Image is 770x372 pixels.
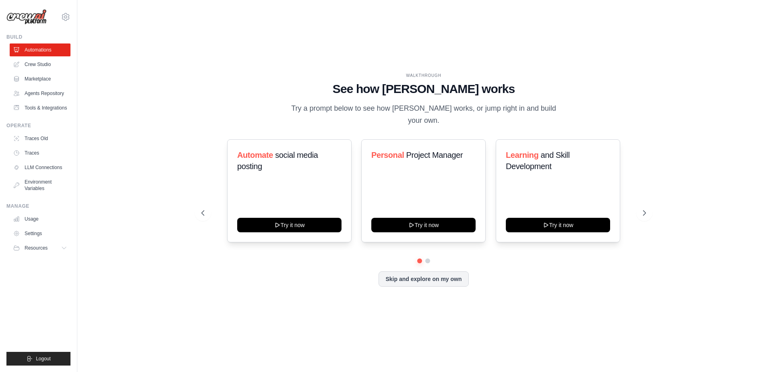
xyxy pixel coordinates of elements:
span: and Skill Development [506,151,569,171]
div: WALKTHROUGH [201,72,646,79]
a: Crew Studio [10,58,70,71]
a: Environment Variables [10,176,70,195]
span: Personal [371,151,404,159]
span: social media posting [237,151,318,171]
span: Automate [237,151,273,159]
a: Marketplace [10,72,70,85]
div: Build [6,34,70,40]
a: Settings [10,227,70,240]
p: Try a prompt below to see how [PERSON_NAME] works, or jump right in and build your own. [288,103,559,126]
span: Logout [36,355,51,362]
a: Tools & Integrations [10,101,70,114]
a: Traces [10,147,70,159]
a: Agents Repository [10,87,70,100]
div: Manage [6,203,70,209]
img: Logo [6,9,47,25]
a: Traces Old [10,132,70,145]
h1: See how [PERSON_NAME] works [201,82,646,96]
span: Learning [506,151,538,159]
button: Logout [6,352,70,366]
a: LLM Connections [10,161,70,174]
button: Resources [10,242,70,254]
button: Skip and explore on my own [379,271,468,287]
button: Try it now [237,218,342,232]
button: Try it now [506,218,610,232]
span: Resources [25,245,48,251]
div: Operate [6,122,70,129]
a: Usage [10,213,70,225]
a: Automations [10,43,70,56]
span: Project Manager [406,151,463,159]
button: Try it now [371,218,476,232]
